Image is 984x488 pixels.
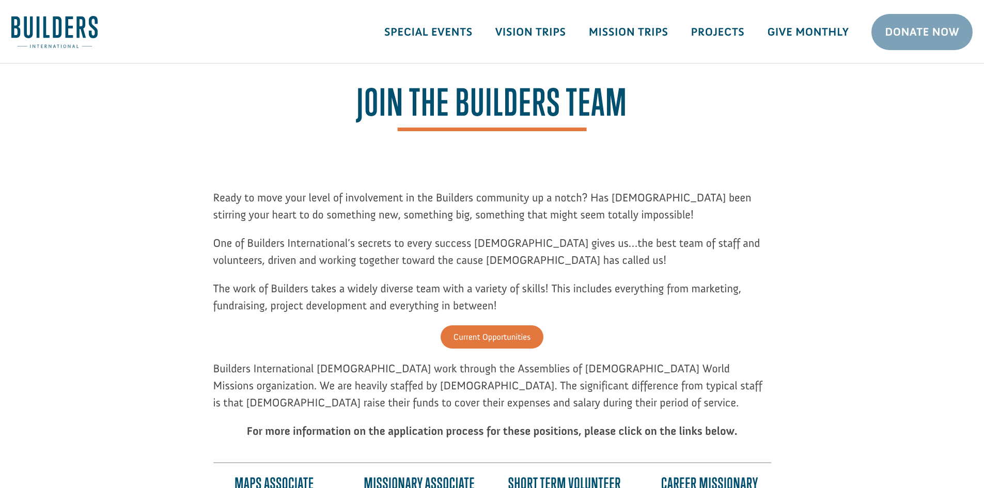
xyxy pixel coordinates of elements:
p: Builders International [DEMOGRAPHIC_DATA] work through the Assemblies of [DEMOGRAPHIC_DATA] World... [213,360,771,422]
a: Give Monthly [756,17,860,47]
a: Donate Now [871,14,973,50]
p: The work of Builders takes a widely diverse team with a variety of skills! This includes everythi... [213,280,771,325]
a: Special Events [373,17,484,47]
a: Projects [680,17,756,47]
a: Current Opportunities [441,325,543,349]
a: Mission Trips [577,17,680,47]
strong: For more information on the application process for these positions, please click on the links be... [247,424,738,438]
p: Ready to move your level of involvement in the Builders community up a notch? Has [DEMOGRAPHIC_DA... [213,189,771,234]
p: One of Builders International’s secrets to every success [DEMOGRAPHIC_DATA] gives us…the best tea... [213,234,771,280]
img: Builders International [11,16,98,48]
span: Join the Builders Team [357,84,628,131]
a: Vision Trips [484,17,577,47]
